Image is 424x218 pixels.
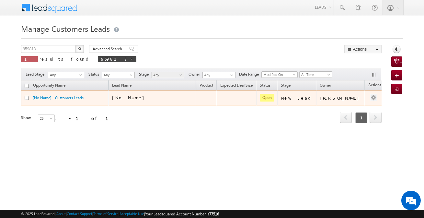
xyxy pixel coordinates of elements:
a: Opportunity Name [30,82,69,90]
span: All Time [300,72,330,78]
span: Open [260,94,274,102]
div: New Lead [281,95,313,101]
a: Terms of Service [93,212,119,216]
input: Type to Search [202,72,235,78]
span: Any [152,72,182,78]
span: Status [88,71,102,77]
span: Lead Stage [26,71,47,77]
img: Search [78,47,81,50]
a: Status [257,82,274,90]
span: 77516 [209,212,219,216]
span: Your Leadsquared Account Number is [145,212,219,216]
span: Lead Name [109,82,135,90]
span: 1 [355,112,367,123]
span: Date Range [239,71,261,77]
a: Any [151,72,184,78]
span: Owner [189,71,202,77]
a: next [370,113,382,123]
span: Any [102,72,133,78]
span: Any [48,72,82,78]
button: Actions [344,45,382,53]
a: Show All Items [227,72,235,79]
span: results found [40,56,91,62]
a: [No Name] - Customers Leads [33,95,84,100]
span: 1 [24,56,35,62]
span: Product [200,83,213,88]
div: Chat with us now [34,34,109,42]
span: 959813 [101,56,127,62]
a: prev [340,113,352,123]
span: Expected Deal Size [220,83,253,88]
span: Advanced Search [93,46,124,52]
a: Any [102,72,135,78]
div: Show [21,115,33,121]
a: All Time [299,71,332,78]
a: 25 [38,115,55,122]
span: 25 [38,115,55,121]
span: Stage [139,71,151,77]
span: Stage [281,83,291,88]
a: Contact Support [67,212,92,216]
textarea: Type your message and hit 'Enter' [8,60,118,164]
a: Modified On [261,71,298,78]
a: About [56,212,66,216]
a: Expected Deal Size [217,82,256,90]
a: Acceptable Use [120,212,144,216]
a: Any [48,72,84,78]
span: [No Name] [112,95,147,100]
span: © 2025 LeadSquared | | | | | [21,211,219,217]
input: Check all records [25,84,29,88]
img: d_60004797649_company_0_60004797649 [11,34,27,42]
span: Modified On [262,72,295,78]
div: 1 - 1 of 1 [53,115,116,122]
em: Start Chat [88,170,118,179]
div: [PERSON_NAME] [320,95,362,101]
span: Manage Customers Leads [21,23,110,34]
div: Minimize live chat window [106,3,122,19]
span: Opportunity Name [33,83,65,88]
a: Stage [278,82,294,90]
